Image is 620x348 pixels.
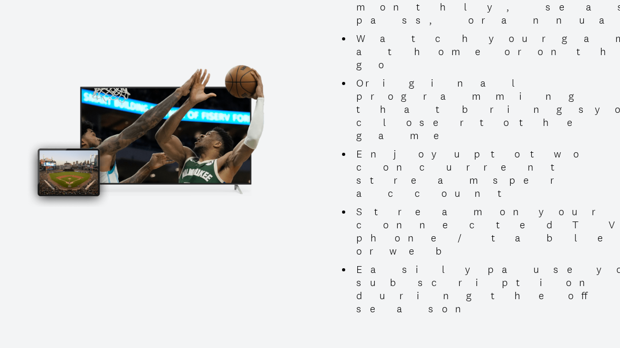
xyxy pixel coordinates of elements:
img: Promotional Image [25,58,290,206]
